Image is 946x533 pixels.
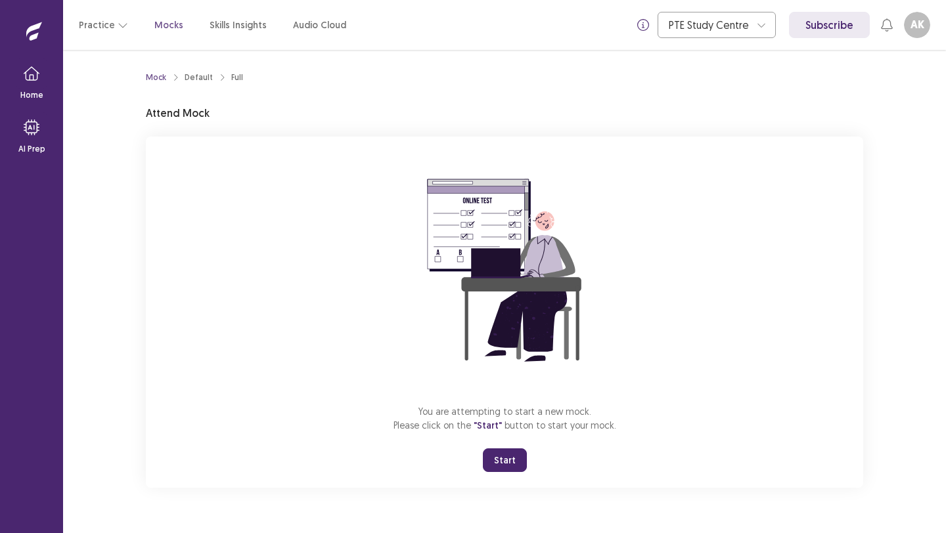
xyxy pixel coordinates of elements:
a: Skills Insights [210,18,267,32]
a: Subscribe [789,12,870,38]
a: Mocks [154,18,183,32]
div: PTE Study Centre [669,12,750,37]
a: Audio Cloud [293,18,346,32]
div: Default [185,72,213,83]
button: Practice [79,13,128,37]
nav: breadcrumb [146,72,243,83]
img: attend-mock [386,152,623,389]
div: Full [231,72,243,83]
p: Attend Mock [146,105,210,121]
p: You are attempting to start a new mock. Please click on the button to start your mock. [394,404,616,433]
span: "Start" [474,419,502,431]
button: AK [904,12,930,38]
button: Start [483,448,527,472]
button: info [631,13,655,37]
p: Home [20,89,43,101]
a: Mock [146,72,166,83]
p: AI Prep [18,143,45,155]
